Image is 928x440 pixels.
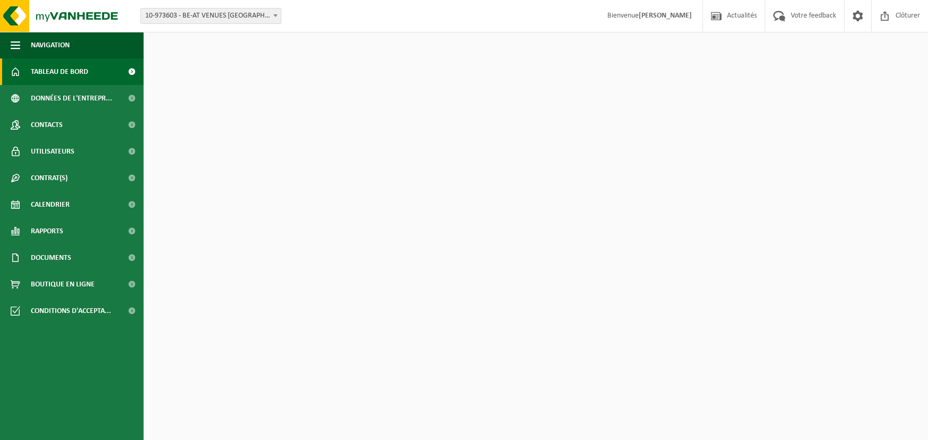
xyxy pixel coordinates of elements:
[31,32,70,58] span: Navigation
[31,165,68,191] span: Contrat(s)
[31,58,88,85] span: Tableau de bord
[140,8,281,24] span: 10-973603 - BE-AT VENUES NV - FOREST
[31,112,63,138] span: Contacts
[31,298,111,324] span: Conditions d'accepta...
[31,218,63,244] span: Rapports
[31,138,74,165] span: Utilisateurs
[31,85,112,112] span: Données de l'entrepr...
[31,191,70,218] span: Calendrier
[31,271,95,298] span: Boutique en ligne
[141,9,281,23] span: 10-973603 - BE-AT VENUES NV - FOREST
[639,12,692,20] strong: [PERSON_NAME]
[31,244,71,271] span: Documents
